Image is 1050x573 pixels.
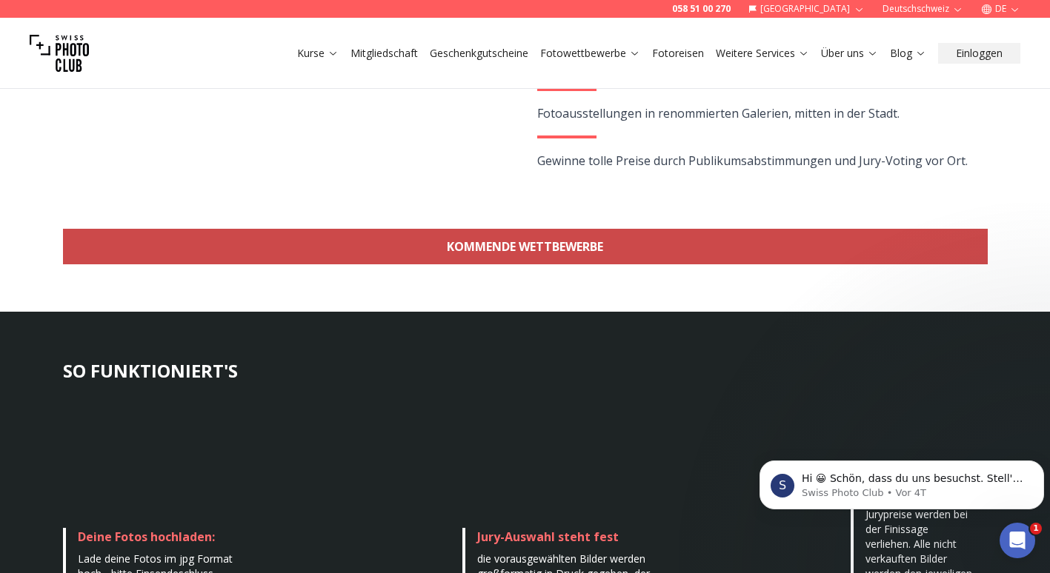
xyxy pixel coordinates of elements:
a: 058 51 00 270 [672,3,731,15]
a: Geschenkgutscheine [430,46,528,61]
span: Gewinne tolle Preise durch Publikumsabstimmungen und Jury-Voting vor Ort. [537,153,968,169]
a: Kurse [297,46,339,61]
a: Weitere Services [716,46,809,61]
a: KOMMENDE WETTBEWERBE [63,229,988,264]
button: Fotowettbewerbe [534,43,646,64]
button: Kurse [291,43,345,64]
img: Swiss photo club [30,24,89,83]
a: Mitgliedschaft [350,46,418,61]
span: Fotoausstellungen in renommierten Galerien, mitten in der Stadt. [537,105,900,121]
a: Fotowettbewerbe [540,46,640,61]
span: 1 [1030,523,1042,535]
a: Über uns [821,46,878,61]
iframe: Intercom notifications Nachricht [754,429,1050,533]
button: Fotoreisen [646,43,710,64]
button: Blog [884,43,932,64]
button: Geschenkgutscheine [424,43,534,64]
span: Jury-Auswahl steht fest [477,529,619,545]
a: Blog [890,46,926,61]
button: Über uns [815,43,884,64]
div: Deine Fotos hochladen: [78,528,245,546]
button: Weitere Services [710,43,815,64]
iframe: Intercom live chat [1000,523,1035,558]
button: Mitgliedschaft [345,43,424,64]
h3: SO FUNKTIONIERT'S [63,359,988,383]
button: Einloggen [938,43,1020,64]
a: Fotoreisen [652,46,704,61]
